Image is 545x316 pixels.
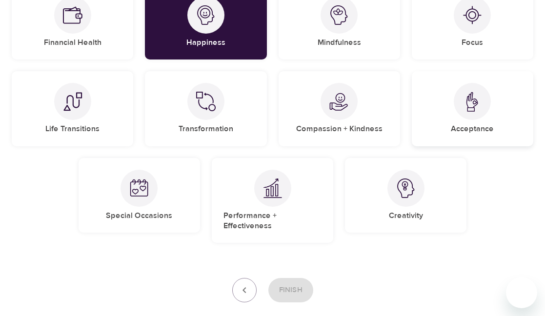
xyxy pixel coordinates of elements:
[212,158,333,243] div: Performance + EffectivenessPerformance + Effectiveness
[462,38,483,48] h5: Focus
[451,124,494,134] h5: Acceptance
[223,211,322,232] h5: Performance + Effectiveness
[145,71,266,146] div: TransformationTransformation
[196,92,216,111] img: Transformation
[345,158,466,233] div: CreativityCreativity
[506,277,537,308] iframe: Button to launch messaging window
[45,124,100,134] h5: Life Transitions
[129,178,149,198] img: Special Occasions
[196,5,216,25] img: Happiness
[186,38,225,48] h5: Happiness
[44,38,101,48] h5: Financial Health
[296,124,383,134] h5: Compassion + Kindness
[279,71,400,146] div: Compassion + KindnessCompassion + Kindness
[106,211,172,221] h5: Special Occasions
[179,124,233,134] h5: Transformation
[389,211,423,221] h5: Creativity
[63,92,82,111] img: Life Transitions
[463,92,482,112] img: Acceptance
[79,158,200,233] div: Special OccasionsSpecial Occasions
[263,178,283,198] img: Performance + Effectiveness
[318,38,361,48] h5: Mindfulness
[63,5,82,25] img: Financial Health
[396,178,416,198] img: Creativity
[412,71,533,146] div: AcceptanceAcceptance
[329,5,349,25] img: Mindfulness
[463,5,482,25] img: Focus
[329,92,349,111] img: Compassion + Kindness
[12,71,133,146] div: Life TransitionsLife Transitions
